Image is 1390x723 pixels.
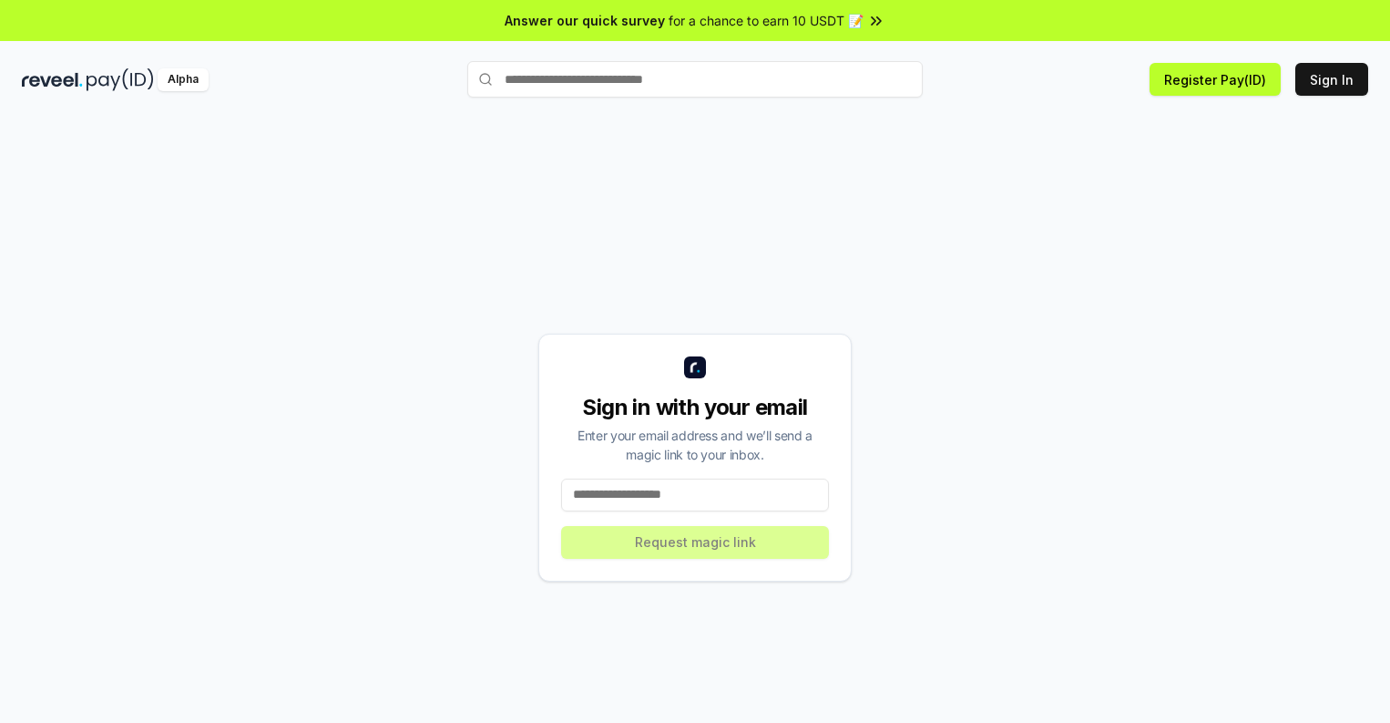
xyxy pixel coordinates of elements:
div: Sign in with your email [561,393,829,422]
button: Register Pay(ID) [1150,63,1281,96]
div: Enter your email address and we’ll send a magic link to your inbox. [561,426,829,464]
span: for a chance to earn 10 USDT 📝 [669,11,864,30]
button: Sign In [1295,63,1368,96]
img: reveel_dark [22,68,83,91]
div: Alpha [158,68,209,91]
span: Answer our quick survey [505,11,665,30]
img: logo_small [684,356,706,378]
img: pay_id [87,68,154,91]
